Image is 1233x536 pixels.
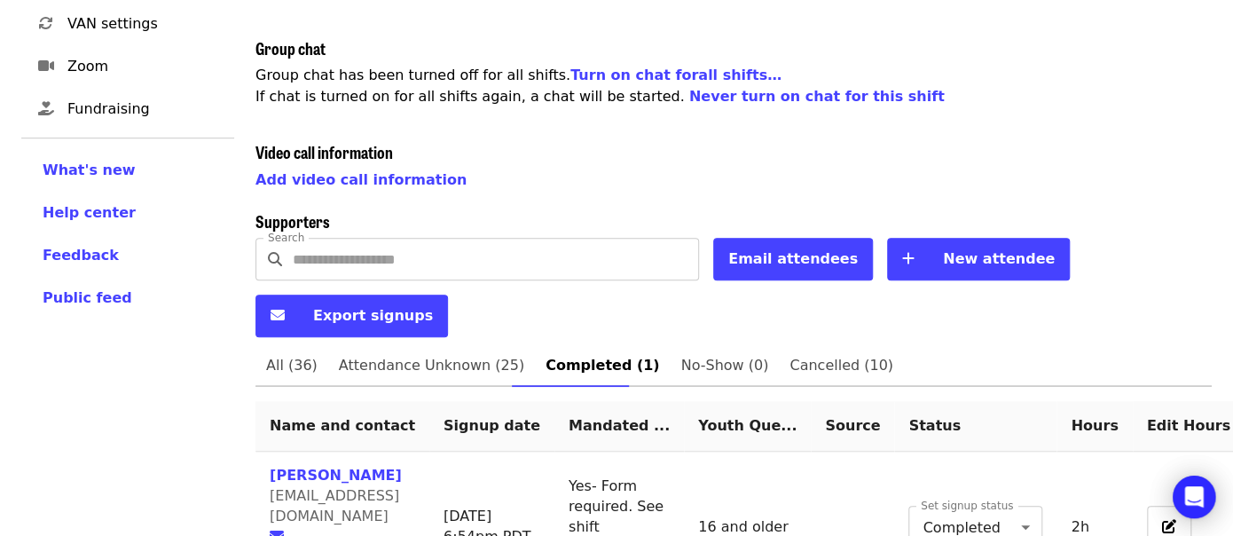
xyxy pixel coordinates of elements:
[67,13,220,35] span: VAN settings
[255,344,328,387] a: All (36)
[569,417,670,434] span: Mandated Service
[943,250,1055,267] span: New attendee
[266,353,318,378] span: All (36)
[921,501,1013,511] label: Set signup status
[713,238,873,280] button: Email attendees
[811,401,894,452] th: Source
[270,487,399,524] span: [EMAIL_ADDRESS][DOMAIN_NAME]
[43,289,132,306] span: Public feed
[293,238,699,280] input: Search
[43,162,136,178] span: What's new
[255,67,945,105] span: Group chat has been turned off for all shifts . If chat is turned on for all shifts again, a chat...
[1162,518,1176,535] i: pen-to-square icon
[268,251,282,268] i: search icon
[328,344,535,387] a: Attendance Unknown (25)
[255,401,429,452] th: Name and contact
[67,56,220,77] span: Zoom
[270,467,402,484] a: [PERSON_NAME]
[255,171,467,188] a: Add video call information
[570,67,781,83] a: Turn on chat forall shifts…
[38,58,54,75] i: video icon
[1173,476,1215,518] div: Open Intercom Messenger
[21,88,234,130] a: Fundraising
[670,344,779,387] a: No-Show (0)
[902,250,915,267] i: plus icon
[43,160,213,181] a: What's new
[698,417,797,434] span: Youth Question
[313,307,433,324] span: Export signups
[43,245,119,266] button: Feedback
[255,36,326,59] span: Group chat
[429,401,554,452] th: Signup date
[255,209,330,233] span: Supporters
[339,353,524,378] span: Attendance Unknown (25)
[789,353,893,378] span: Cancelled (10)
[255,295,448,337] button: Export signups
[271,307,285,324] i: envelope icon
[38,100,54,117] i: hand-holding-heart icon
[43,288,213,309] a: Public feed
[21,45,234,88] a: Zoom
[908,417,961,434] span: Status
[255,140,393,163] span: Video call information
[689,86,945,107] button: Never turn on chat for this shift
[1056,401,1132,452] th: Hours
[680,353,768,378] span: No-Show (0)
[21,3,234,45] a: VAN settings
[546,353,659,378] span: Completed (1)
[535,344,670,387] a: Completed (1)
[728,250,858,267] span: Email attendees
[43,204,136,221] span: Help center
[887,238,1070,280] button: New attendee
[39,15,53,32] i: sync icon
[43,202,213,224] a: Help center
[67,99,220,120] span: Fundraising
[268,233,304,243] label: Search
[779,344,904,387] a: Cancelled (10)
